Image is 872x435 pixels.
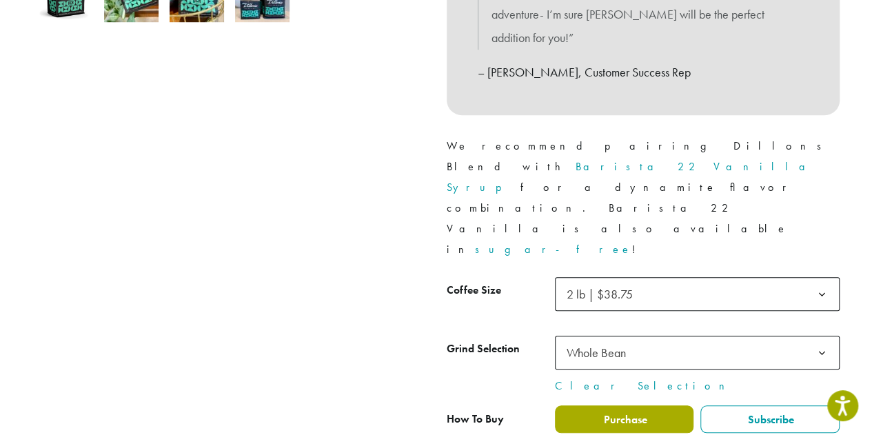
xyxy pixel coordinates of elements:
[447,159,816,194] a: Barista 22 Vanilla Syrup
[447,339,555,359] label: Grind Selection
[478,61,809,84] p: – [PERSON_NAME], Customer Success Rep
[447,136,840,260] p: We recommend pairing Dillons Blend with for a dynamite flavor combination. Barista 22 Vanilla is ...
[567,286,633,302] span: 2 lb | $38.75
[447,281,555,301] label: Coffee Size
[555,336,840,370] span: Whole Bean
[601,412,647,427] span: Purchase
[746,412,794,427] span: Subscribe
[555,277,840,311] span: 2 lb | $38.75
[475,242,632,256] a: sugar-free
[561,339,640,366] span: Whole Bean
[555,378,840,394] a: Clear Selection
[561,281,647,307] span: 2 lb | $38.75
[567,345,626,361] span: Whole Bean
[447,412,504,426] span: How To Buy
